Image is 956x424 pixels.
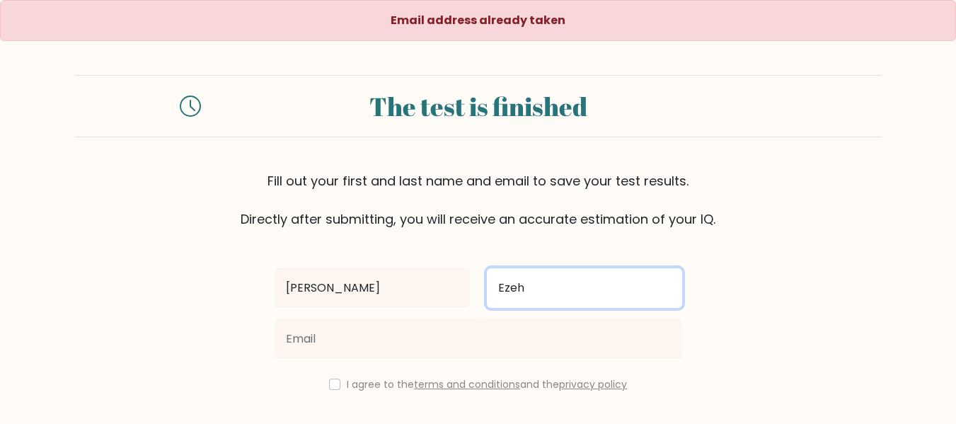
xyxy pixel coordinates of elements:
a: terms and conditions [414,377,520,391]
a: privacy policy [559,377,627,391]
input: First name [275,268,470,308]
label: I agree to the and the [347,377,627,391]
input: Last name [487,268,682,308]
input: Email [275,319,682,359]
div: Fill out your first and last name and email to save your test results. Directly after submitting,... [75,171,882,229]
div: The test is finished [218,87,739,125]
strong: Email address already taken [391,12,565,28]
